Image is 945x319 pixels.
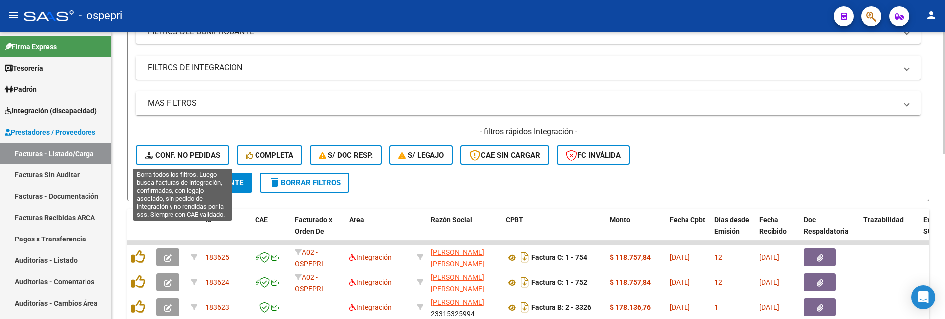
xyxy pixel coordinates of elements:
span: 1 [714,303,718,311]
datatable-header-cell: Doc Respaldatoria [800,209,859,253]
span: Razón Social [431,216,472,224]
strong: Factura C: 1 - 752 [531,279,587,287]
span: CAE [255,216,268,224]
datatable-header-cell: CAE [251,209,291,253]
strong: $ 178.136,76 [610,303,651,311]
datatable-header-cell: CPBT [502,209,606,253]
span: Doc Respaldatoria [804,216,849,235]
datatable-header-cell: Area [345,209,413,253]
span: Completa [246,151,293,159]
div: Open Intercom Messenger [911,285,935,309]
span: [DATE] [759,278,779,286]
button: CAE SIN CARGAR [460,145,549,165]
i: Descargar documento [518,299,531,315]
span: [PERSON_NAME] [431,298,484,306]
span: - ospepri [79,5,122,27]
mat-icon: person [925,9,937,21]
datatable-header-cell: ID [201,209,251,253]
span: S/ Doc Resp. [319,151,373,159]
button: Borrar Filtros [260,173,349,193]
span: S/ legajo [398,151,444,159]
strong: $ 118.757,84 [610,253,651,261]
span: Integración [349,253,392,261]
strong: $ 118.757,84 [610,278,651,286]
span: Integración [349,303,392,311]
i: Descargar documento [518,274,531,290]
div: 23315325994 [431,297,498,318]
datatable-header-cell: Fecha Recibido [755,209,800,253]
datatable-header-cell: Facturado x Orden De [291,209,345,253]
span: [DATE] [670,278,690,286]
span: Prestadores / Proveedores [5,127,95,138]
span: 12 [714,278,722,286]
div: 23381501604 [431,272,498,293]
span: 183625 [205,253,229,261]
span: [DATE] [670,303,690,311]
span: Area [349,216,364,224]
span: [DATE] [759,253,779,261]
span: Facturado x Orden De [295,216,332,235]
button: S/ legajo [389,145,453,165]
button: Buscar Comprobante [136,173,252,193]
span: FC Inválida [566,151,621,159]
mat-icon: search [145,176,157,188]
span: Trazabilidad [863,216,904,224]
span: Integración (discapacidad) [5,105,97,116]
datatable-header-cell: Trazabilidad [859,209,919,253]
span: Buscar Comprobante [145,178,243,187]
strong: Factura B: 2 - 3326 [531,304,591,312]
datatable-header-cell: Fecha Cpbt [666,209,710,253]
span: Integración [349,278,392,286]
span: Fecha Cpbt [670,216,705,224]
datatable-header-cell: Días desde Emisión [710,209,755,253]
h4: - filtros rápidos Integración - [136,126,921,137]
span: Firma Express [5,41,57,52]
span: Tesorería [5,63,43,74]
button: FC Inválida [557,145,630,165]
span: ID [205,216,212,224]
span: Días desde Emisión [714,216,749,235]
button: Completa [237,145,302,165]
span: 183624 [205,278,229,286]
datatable-header-cell: Monto [606,209,666,253]
span: Padrón [5,84,37,95]
span: [PERSON_NAME] [PERSON_NAME] [431,248,484,268]
span: Conf. no pedidas [145,151,220,159]
mat-icon: menu [8,9,20,21]
span: [PERSON_NAME] [PERSON_NAME] [431,273,484,293]
span: [DATE] [670,253,690,261]
div: 23381501604 [431,247,498,268]
i: Descargar documento [518,249,531,265]
mat-panel-title: MAS FILTROS [148,98,897,109]
span: Borrar Filtros [269,178,341,187]
span: CPBT [506,216,523,224]
span: A02 - OSPEPRI [295,248,323,268]
span: 12 [714,253,722,261]
mat-panel-title: FILTROS DE INTEGRACION [148,62,897,73]
span: [DATE] [759,303,779,311]
button: S/ Doc Resp. [310,145,382,165]
span: Fecha Recibido [759,216,787,235]
mat-expansion-panel-header: FILTROS DE INTEGRACION [136,56,921,80]
span: 183623 [205,303,229,311]
strong: Factura C: 1 - 754 [531,254,587,262]
span: A02 - OSPEPRI [295,273,323,293]
button: Conf. no pedidas [136,145,229,165]
datatable-header-cell: Razón Social [427,209,502,253]
span: Monto [610,216,630,224]
mat-icon: delete [269,176,281,188]
mat-expansion-panel-header: MAS FILTROS [136,91,921,115]
span: CAE SIN CARGAR [469,151,540,159]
